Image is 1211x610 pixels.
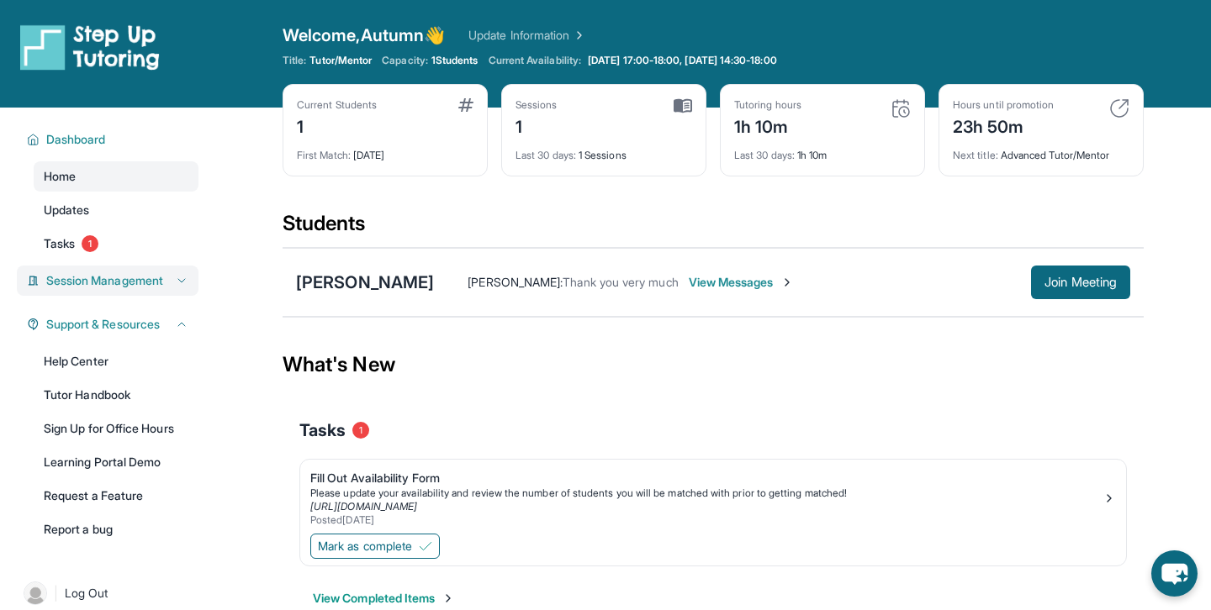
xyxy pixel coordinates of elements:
[516,98,558,112] div: Sessions
[34,413,198,444] a: Sign Up for Office Hours
[734,139,911,162] div: 1h 10m
[780,276,794,289] img: Chevron-Right
[431,54,479,67] span: 1 Students
[516,139,692,162] div: 1 Sessions
[34,161,198,192] a: Home
[44,202,90,218] span: Updates
[1109,98,1129,118] img: card
[24,581,47,605] img: user-img
[468,27,586,44] a: Update Information
[1151,550,1198,597] button: chat-button
[34,481,198,511] a: Request a Feature
[40,272,188,289] button: Session Management
[953,139,1129,162] div: Advanced Tutor/Mentor
[489,54,581,67] span: Current Availability:
[44,235,75,252] span: Tasks
[891,98,911,118] img: card
[297,112,377,139] div: 1
[734,112,801,139] div: 1h 10m
[283,210,1144,247] div: Students
[953,112,1054,139] div: 23h 50m
[516,112,558,139] div: 1
[588,54,777,67] span: [DATE] 17:00-18:00, [DATE] 14:30-18:00
[283,54,306,67] span: Title:
[310,534,440,559] button: Mark as complete
[419,539,432,553] img: Mark as complete
[299,418,346,442] span: Tasks
[310,500,417,513] a: [URL][DOMAIN_NAME]
[674,98,692,113] img: card
[297,98,377,112] div: Current Students
[584,54,780,67] a: [DATE] 17:00-18:00, [DATE] 14:30-18:00
[458,98,473,112] img: card
[689,274,794,291] span: View Messages
[283,328,1144,402] div: What's New
[313,590,455,607] button: View Completed Items
[310,470,1103,486] div: Fill Out Availability Form
[34,514,198,544] a: Report a bug
[309,54,372,67] span: Tutor/Mentor
[300,460,1126,530] a: Fill Out Availability FormPlease update your availability and review the number of students you w...
[734,149,795,161] span: Last 30 days :
[34,447,198,477] a: Learning Portal Demo
[953,149,998,161] span: Next title :
[318,538,412,555] span: Mark as complete
[468,275,563,289] span: [PERSON_NAME] :
[283,24,445,47] span: Welcome, Autumn 👋
[40,316,188,333] button: Support & Resources
[734,98,801,112] div: Tutoring hours
[20,24,160,71] img: logo
[34,229,198,259] a: Tasks1
[310,486,1103,500] div: Please update your availability and review the number of students you will be matched with prior ...
[46,316,160,333] span: Support & Resources
[54,583,58,603] span: |
[516,149,576,161] span: Last 30 days :
[34,380,198,410] a: Tutor Handbook
[40,131,188,148] button: Dashboard
[46,131,106,148] span: Dashboard
[296,271,434,294] div: [PERSON_NAME]
[1044,277,1117,287] span: Join Meeting
[310,513,1103,527] div: Posted [DATE]
[382,54,428,67] span: Capacity:
[297,149,351,161] span: First Match :
[569,27,586,44] img: Chevron Right
[34,346,198,376] a: Help Center
[1031,266,1130,299] button: Join Meeting
[563,275,678,289] span: Thank you very much
[44,168,76,185] span: Home
[297,139,473,162] div: [DATE]
[82,235,98,252] span: 1
[953,98,1054,112] div: Hours until promotion
[65,585,108,602] span: Log Out
[34,195,198,225] a: Updates
[46,272,163,289] span: Session Management
[352,422,369,439] span: 1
